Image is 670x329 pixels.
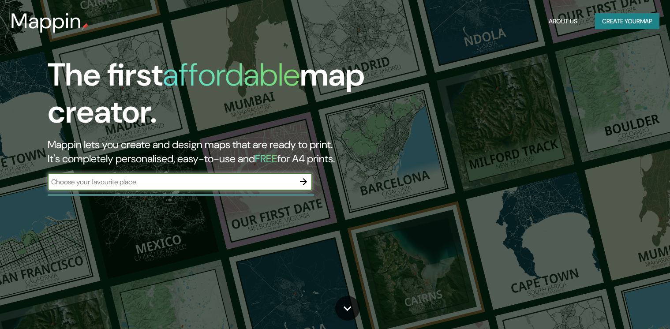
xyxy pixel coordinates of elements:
input: Choose your favourite place [48,177,295,187]
h2: Mappin lets you create and design maps that are ready to print. It's completely personalised, eas... [48,138,383,166]
img: mappin-pin [82,23,89,30]
h3: Mappin [11,9,82,34]
button: Create yourmap [595,13,659,30]
h1: The first map creator. [48,56,383,138]
h1: affordable [163,54,300,95]
h5: FREE [255,152,277,165]
button: About Us [545,13,581,30]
